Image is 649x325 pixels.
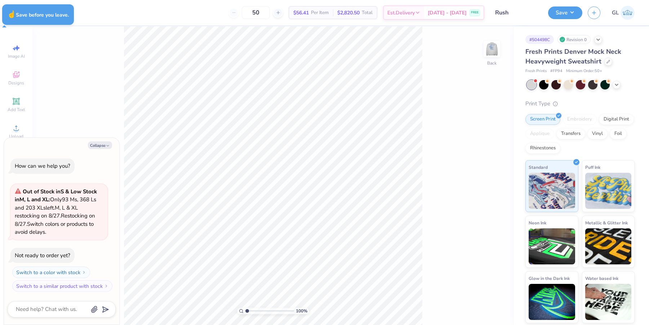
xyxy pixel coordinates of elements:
[471,10,479,15] span: FREE
[296,308,307,314] span: 100 %
[88,141,112,149] button: Collapse
[525,128,554,139] div: Applique
[529,173,575,209] img: Standard
[621,6,635,20] img: Gabrielle Lopez
[387,9,415,17] span: Est. Delivery
[585,173,632,209] img: Puff Ink
[525,47,621,66] span: Fresh Prints Denver Mock Neck Heavyweight Sweatshirt
[487,60,497,66] div: Back
[557,35,591,44] div: Revision 0
[242,6,270,19] input: – –
[529,284,575,320] img: Glow in the Dark Ink
[599,114,634,125] div: Digital Print
[612,6,635,20] a: GL
[585,284,632,320] img: Water based Ink
[525,68,547,74] span: Fresh Prints
[8,53,25,59] span: Image AI
[82,270,86,275] img: Switch to a color with stock
[556,128,585,139] div: Transfers
[104,284,108,288] img: Switch to a similar product with stock
[15,252,70,259] div: Not ready to order yet?
[563,114,597,125] div: Embroidery
[490,5,543,20] input: Untitled Design
[566,68,602,74] span: Minimum Order: 50 +
[550,68,563,74] span: # FP94
[612,9,619,17] span: GL
[529,219,546,227] span: Neon Ink
[23,188,65,195] strong: Out of Stock in S
[525,114,560,125] div: Screen Print
[587,128,608,139] div: Vinyl
[585,163,600,171] span: Puff Ink
[15,188,97,236] span: Only 93 Ms, 368 Ls and 203 XLs left. M, L & XL restocking on 8/27. Restocking on 8/27. Switch col...
[12,280,112,292] button: Switch to a similar product with stock
[293,9,309,17] span: $56.41
[529,228,575,264] img: Neon Ink
[12,267,90,278] button: Switch to a color with stock
[529,275,570,282] span: Glow in the Dark Ink
[362,9,373,17] span: Total
[8,80,24,86] span: Designs
[548,6,582,19] button: Save
[585,275,618,282] span: Water based Ink
[585,228,632,264] img: Metallic & Glitter Ink
[610,128,627,139] div: Foil
[337,9,360,17] span: $2,820.50
[525,100,635,108] div: Print Type
[9,133,23,139] span: Upload
[585,219,628,227] span: Metallic & Glitter Ink
[15,162,70,170] div: How can we help you?
[428,9,467,17] span: [DATE] - [DATE]
[8,107,25,113] span: Add Text
[311,9,329,17] span: Per Item
[525,143,560,154] div: Rhinestones
[529,163,548,171] span: Standard
[485,42,499,56] img: Back
[525,35,554,44] div: # 504498C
